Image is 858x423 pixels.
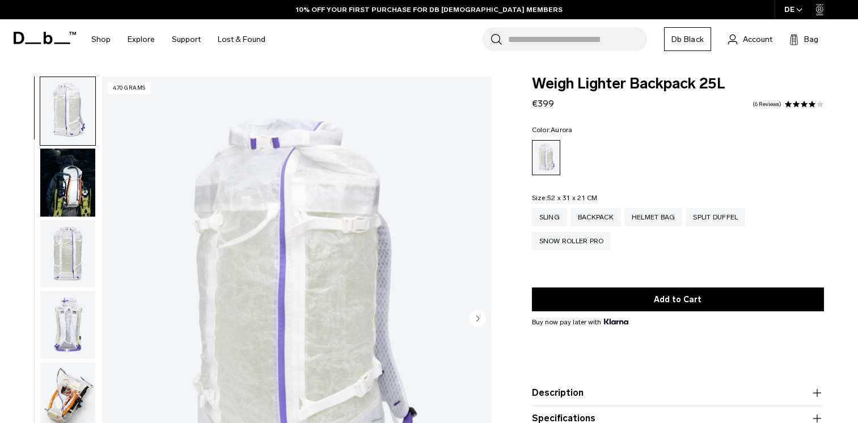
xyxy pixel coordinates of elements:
[547,194,598,202] span: 52 x 31 x 21 CM
[532,126,573,133] legend: Color:
[40,291,95,359] img: Weigh_Lighter_Backpack_25L_3.png
[296,5,563,15] a: 10% OFF YOUR FIRST PURCHASE FOR DB [DEMOGRAPHIC_DATA] MEMBERS
[40,290,96,359] button: Weigh_Lighter_Backpack_25L_3.png
[40,149,95,217] img: Weigh_Lighter_Backpack_25L_Lifestyle_new.png
[91,19,111,60] a: Shop
[108,82,151,94] p: 470 grams
[686,208,745,226] a: Split Duffel
[604,319,628,324] img: {"height" => 20, "alt" => "Klarna"}
[532,98,554,109] span: €399
[532,287,824,311] button: Add to Cart
[753,101,781,107] a: 6 reviews
[804,33,818,45] span: Bag
[128,19,155,60] a: Explore
[532,317,628,327] span: Buy now pay later with
[728,32,772,46] a: Account
[218,19,265,60] a: Lost & Found
[83,19,274,60] nav: Main Navigation
[40,220,95,288] img: Weigh_Lighter_Backpack_25L_2.png
[624,208,683,226] a: Helmet Bag
[532,77,824,91] span: Weigh Lighter Backpack 25L
[172,19,201,60] a: Support
[551,126,573,134] span: Aurora
[40,77,96,146] button: Weigh_Lighter_Backpack_25L_1.png
[532,208,567,226] a: Sling
[40,148,96,217] button: Weigh_Lighter_Backpack_25L_Lifestyle_new.png
[40,219,96,289] button: Weigh_Lighter_Backpack_25L_2.png
[532,194,598,201] legend: Size:
[664,27,711,51] a: Db Black
[469,310,486,329] button: Next slide
[789,32,818,46] button: Bag
[40,77,95,145] img: Weigh_Lighter_Backpack_25L_1.png
[532,386,824,400] button: Description
[743,33,772,45] span: Account
[570,208,621,226] a: Backpack
[532,140,560,175] a: Aurora
[532,232,611,250] a: Snow Roller Pro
